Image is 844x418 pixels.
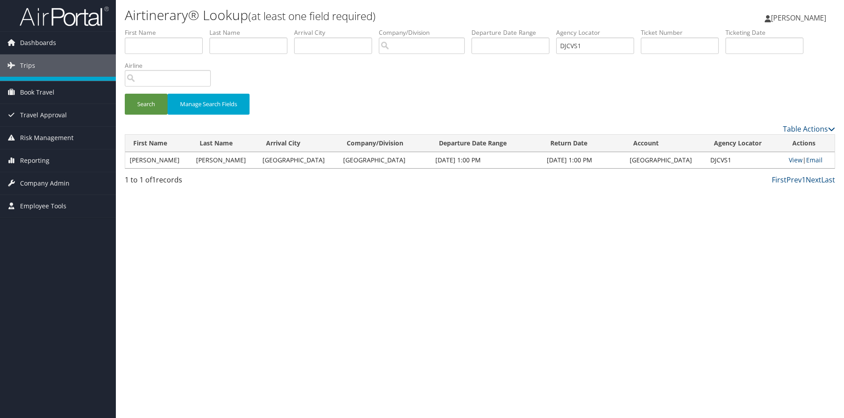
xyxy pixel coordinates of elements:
[125,135,192,152] th: First Name: activate to sort column ascending
[20,6,109,27] img: airportal-logo.png
[339,135,431,152] th: Company/Division
[772,175,787,185] a: First
[706,135,784,152] th: Agency Locator: activate to sort column ascending
[125,174,292,190] div: 1 to 1 of records
[192,135,258,152] th: Last Name: activate to sort column ascending
[20,104,67,126] span: Travel Approval
[789,156,803,164] a: View
[125,152,192,168] td: [PERSON_NAME]
[125,6,598,25] h1: Airtinerary® Lookup
[771,13,826,23] span: [PERSON_NAME]
[783,124,835,134] a: Table Actions
[821,175,835,185] a: Last
[806,156,823,164] a: Email
[339,152,431,168] td: [GEOGRAPHIC_DATA]
[706,152,784,168] td: DJCVS1
[625,152,706,168] td: [GEOGRAPHIC_DATA]
[20,54,35,77] span: Trips
[787,175,802,185] a: Prev
[168,94,250,115] button: Manage Search Fields
[20,149,49,172] span: Reporting
[20,172,70,195] span: Company Admin
[125,28,209,37] label: First Name
[806,175,821,185] a: Next
[258,135,339,152] th: Arrival City: activate to sort column ascending
[765,4,835,31] a: [PERSON_NAME]
[784,135,835,152] th: Actions
[625,135,706,152] th: Account: activate to sort column ascending
[542,152,625,168] td: [DATE] 1:00 PM
[784,152,835,168] td: |
[725,28,810,37] label: Ticketing Date
[258,152,339,168] td: [GEOGRAPHIC_DATA]
[556,28,641,37] label: Agency Locator
[209,28,294,37] label: Last Name
[20,81,54,103] span: Book Travel
[431,135,542,152] th: Departure Date Range: activate to sort column ascending
[20,195,66,217] span: Employee Tools
[152,175,156,185] span: 1
[542,135,625,152] th: Return Date: activate to sort column ascending
[471,28,556,37] label: Departure Date Range
[379,28,471,37] label: Company/Division
[20,127,74,149] span: Risk Management
[125,61,217,70] label: Airline
[431,152,542,168] td: [DATE] 1:00 PM
[248,8,376,23] small: (at least one field required)
[125,94,168,115] button: Search
[20,32,56,54] span: Dashboards
[294,28,379,37] label: Arrival City
[802,175,806,185] a: 1
[641,28,725,37] label: Ticket Number
[192,152,258,168] td: [PERSON_NAME]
